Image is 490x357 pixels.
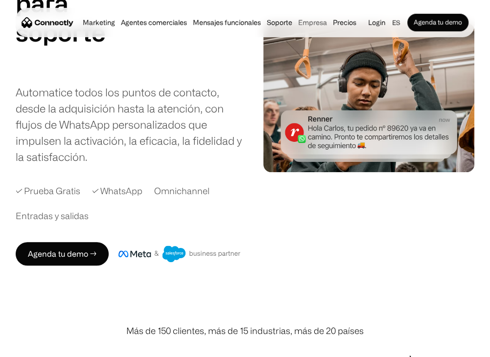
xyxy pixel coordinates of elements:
div: Más de 150 clientes, más de 15 industrias, más de 20 países [126,324,364,337]
div: es [392,16,400,29]
div: Automatice todos los puntos de contacto, desde la adquisición hasta la atención, con flujos de Wh... [16,84,242,165]
a: Marketing [80,19,118,26]
a: Soporte [264,19,295,26]
div: ✓ Prueba Gratis [16,184,80,198]
a: Agenda tu demo [407,14,468,31]
div: Entradas y salidas [16,209,89,223]
div: carousel [16,18,241,76]
a: Agenda tu demo → [16,242,109,266]
img: Insignia de socio comercial de Meta y Salesforce. [118,245,241,262]
div: Omnichannel [154,184,210,198]
a: Agentes comerciales [118,19,190,26]
div: Empresa [298,16,327,29]
a: Login [365,16,388,29]
ul: Language list [20,340,59,354]
div: es [388,16,407,29]
a: Precios [330,19,359,26]
div: Empresa [295,16,330,29]
aside: Language selected: Español [10,339,59,354]
a: Mensajes funcionales [190,19,264,26]
div: ✓ WhatsApp [92,184,142,198]
a: home [22,15,73,30]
